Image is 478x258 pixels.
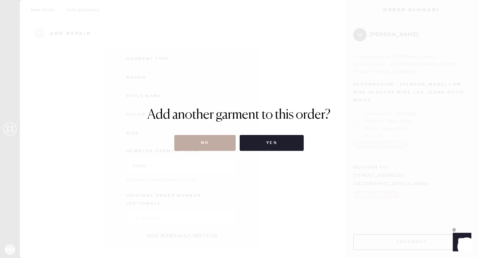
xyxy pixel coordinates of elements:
h1: Add another garment to this order? [147,107,331,123]
button: Yes [240,135,304,151]
button: No [174,135,236,151]
iframe: Front Chat [446,228,475,257]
